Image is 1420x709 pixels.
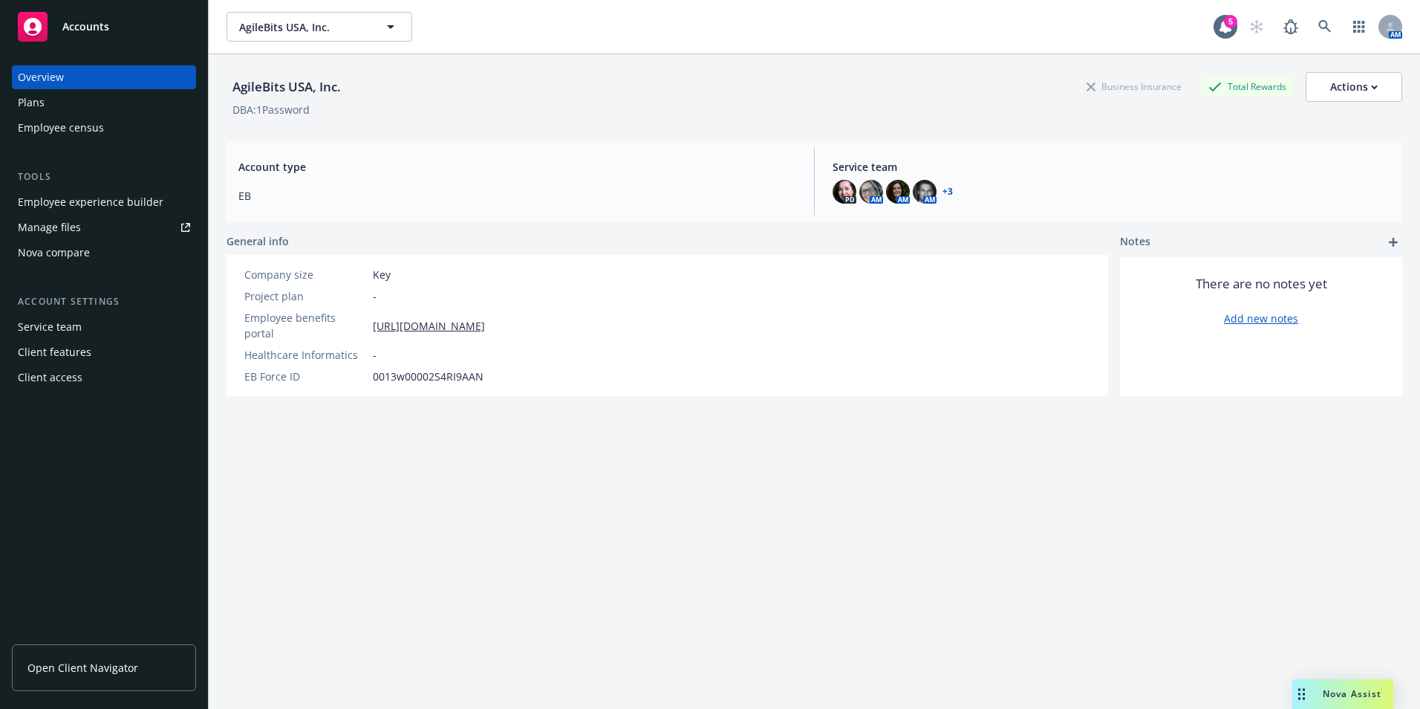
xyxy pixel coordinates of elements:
[12,190,196,214] a: Employee experience builder
[12,65,196,89] a: Overview
[373,267,391,282] span: Key
[244,369,367,384] div: EB Force ID
[1224,15,1237,28] div: 5
[18,241,90,265] div: Nova compare
[62,21,109,33] span: Accounts
[373,288,377,304] span: -
[12,294,196,309] div: Account settings
[1079,77,1189,96] div: Business Insurance
[1323,687,1381,700] span: Nova Assist
[227,233,289,249] span: General info
[27,660,138,676] span: Open Client Navigator
[1120,233,1150,251] span: Notes
[373,369,483,384] span: 0013w00002S4RI9AAN
[12,366,196,389] a: Client access
[12,315,196,339] a: Service team
[12,216,196,239] a: Manage files
[373,318,485,334] a: [URL][DOMAIN_NAME]
[1242,12,1271,42] a: Start snowing
[227,12,412,42] button: AgileBits USA, Inc.
[12,6,196,48] a: Accounts
[1310,12,1340,42] a: Search
[18,340,91,364] div: Client features
[859,180,883,204] img: photo
[833,159,1390,175] span: Service team
[886,180,910,204] img: photo
[1306,72,1402,102] button: Actions
[18,91,45,114] div: Plans
[239,19,368,35] span: AgileBits USA, Inc.
[238,159,796,175] span: Account type
[942,187,953,196] a: +3
[232,102,310,117] div: DBA: 1Password
[1330,73,1378,101] div: Actions
[18,216,81,239] div: Manage files
[1292,679,1311,709] div: Drag to move
[244,347,367,363] div: Healthcare Informatics
[12,169,196,184] div: Tools
[12,116,196,140] a: Employee census
[1224,311,1298,326] a: Add new notes
[18,116,104,140] div: Employee census
[1344,12,1374,42] a: Switch app
[227,77,347,97] div: AgileBits USA, Inc.
[244,288,367,304] div: Project plan
[1384,233,1402,251] a: add
[373,347,377,363] span: -
[18,366,82,389] div: Client access
[244,310,367,341] div: Employee benefits portal
[1196,275,1327,293] span: There are no notes yet
[18,65,64,89] div: Overview
[244,267,367,282] div: Company size
[833,180,856,204] img: photo
[18,190,163,214] div: Employee experience builder
[12,241,196,265] a: Nova compare
[12,340,196,364] a: Client features
[1201,77,1294,96] div: Total Rewards
[913,180,937,204] img: photo
[18,315,82,339] div: Service team
[1276,12,1306,42] a: Report a Bug
[238,188,796,204] span: EB
[12,91,196,114] a: Plans
[1292,679,1393,709] button: Nova Assist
